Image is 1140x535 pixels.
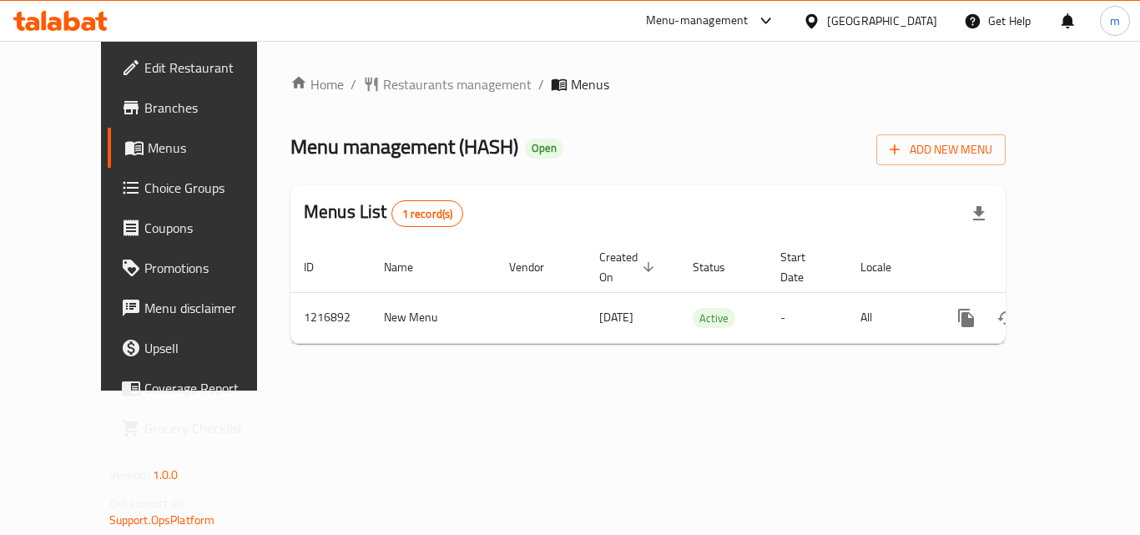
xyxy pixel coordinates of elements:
[827,12,937,30] div: [GEOGRAPHIC_DATA]
[108,288,291,328] a: Menu disclaimer
[290,242,1120,344] table: enhanced table
[144,258,278,278] span: Promotions
[371,292,496,343] td: New Menu
[108,408,291,448] a: Grocery Checklist
[109,509,215,531] a: Support.OpsPlatform
[304,199,463,227] h2: Menus List
[693,308,735,328] div: Active
[384,257,435,277] span: Name
[767,292,847,343] td: -
[290,128,518,165] span: Menu management ( HASH )
[599,306,633,328] span: [DATE]
[144,98,278,118] span: Branches
[392,206,463,222] span: 1 record(s)
[148,138,278,158] span: Menus
[108,208,291,248] a: Coupons
[693,257,747,277] span: Status
[780,247,827,287] span: Start Date
[1110,12,1120,30] span: m
[571,74,609,94] span: Menus
[108,168,291,208] a: Choice Groups
[986,298,1027,338] button: Change Status
[599,247,659,287] span: Created On
[144,58,278,78] span: Edit Restaurant
[108,328,291,368] a: Upsell
[304,257,335,277] span: ID
[290,74,1006,94] nav: breadcrumb
[933,242,1120,293] th: Actions
[890,139,992,160] span: Add New Menu
[109,492,186,514] span: Get support on:
[109,464,150,486] span: Version:
[144,218,278,238] span: Coupons
[847,292,933,343] td: All
[525,139,563,159] div: Open
[144,338,278,358] span: Upsell
[391,200,464,227] div: Total records count
[290,74,344,94] a: Home
[959,194,999,234] div: Export file
[144,378,278,398] span: Coverage Report
[383,74,532,94] span: Restaurants management
[876,134,1006,165] button: Add New Menu
[646,11,749,31] div: Menu-management
[538,74,544,94] li: /
[509,257,566,277] span: Vendor
[144,298,278,318] span: Menu disclaimer
[290,292,371,343] td: 1216892
[693,309,735,328] span: Active
[946,298,986,338] button: more
[525,141,563,155] span: Open
[144,178,278,198] span: Choice Groups
[108,48,291,88] a: Edit Restaurant
[108,368,291,408] a: Coverage Report
[144,418,278,438] span: Grocery Checklist
[108,88,291,128] a: Branches
[860,257,913,277] span: Locale
[363,74,532,94] a: Restaurants management
[108,248,291,288] a: Promotions
[108,128,291,168] a: Menus
[351,74,356,94] li: /
[153,464,179,486] span: 1.0.0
